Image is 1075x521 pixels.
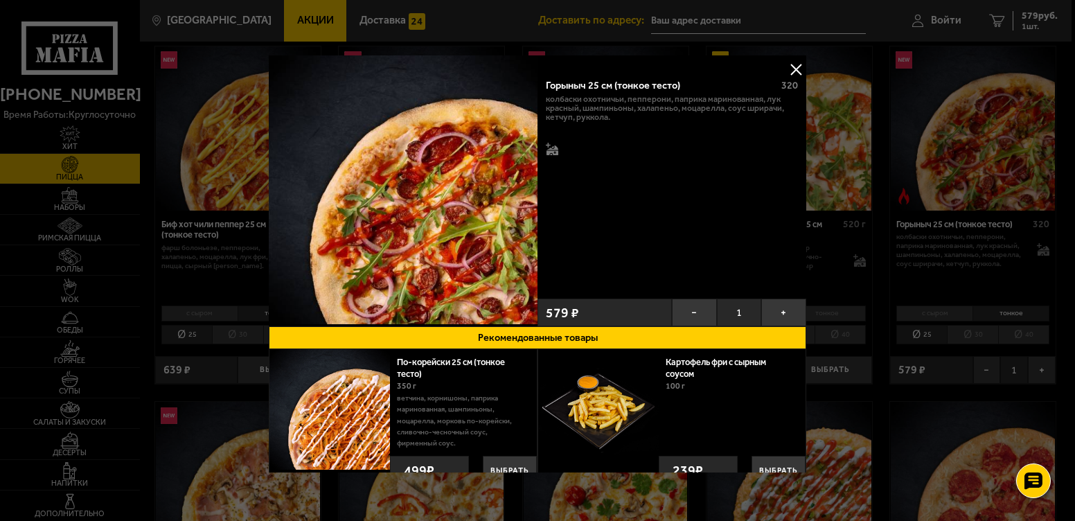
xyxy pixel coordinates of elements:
[269,326,806,349] button: Рекомендованные товары
[761,299,806,326] button: +
[397,393,526,449] p: ветчина, корнишоны, паприка маринованная, шампиньоны, моцарелла, морковь по-корейски, сливочно-че...
[781,79,798,91] span: 320
[546,80,771,91] div: Горыныч 25 см (тонкое тесто)
[269,55,537,324] img: Горыныч 25 см (тонкое тесто)
[397,381,416,391] span: 350 г
[717,299,762,326] span: 1
[397,357,505,379] a: По-корейски 25 см (тонкое тесто)
[546,306,579,319] span: 579 ₽
[672,299,717,326] button: −
[400,457,438,484] strong: 499 ₽
[669,457,707,484] strong: 239 ₽
[752,456,806,485] button: Выбрать
[666,357,766,379] a: Картофель фри с сырным соусом
[269,55,537,326] a: Горыныч 25 см (тонкое тесто)
[546,95,798,122] p: колбаски Охотничьи, пепперони, паприка маринованная, лук красный, шампиньоны, халапеньо, моцарелл...
[483,456,537,485] button: Выбрать
[666,381,685,391] span: 100 г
